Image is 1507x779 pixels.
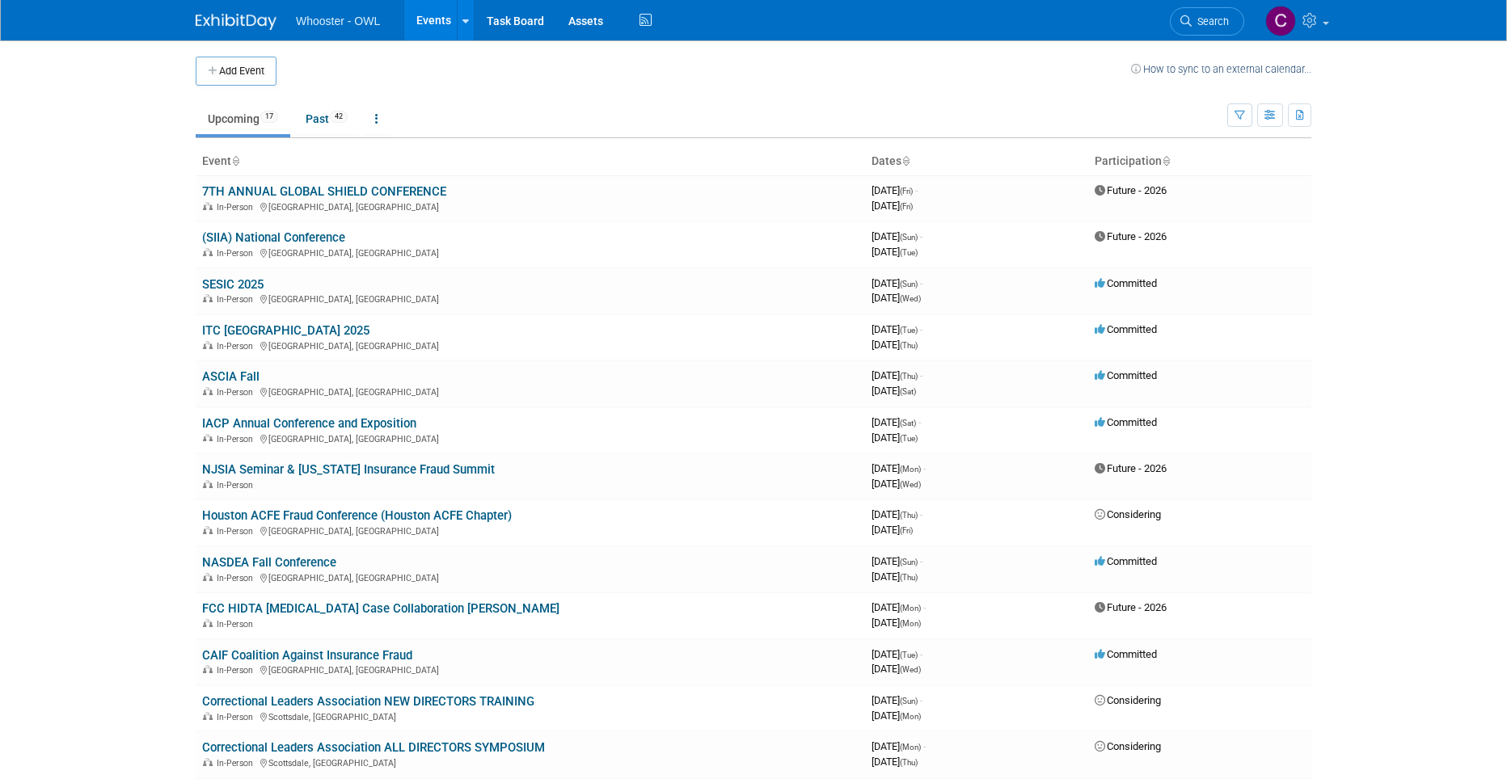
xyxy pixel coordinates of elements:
[202,323,369,338] a: ITC [GEOGRAPHIC_DATA] 2025
[202,184,446,199] a: 7TH ANNUAL GLOBAL SHIELD CONFERENCE
[203,712,213,720] img: In-Person Event
[1192,15,1229,27] span: Search
[900,434,918,443] span: (Tue)
[872,648,922,660] span: [DATE]
[1170,7,1244,36] a: Search
[202,462,495,477] a: NJSIA Seminar & [US_STATE] Insurance Fraud Summit
[872,571,918,583] span: [DATE]
[900,280,918,288] span: (Sun)
[217,294,258,305] span: In-Person
[203,387,213,395] img: In-Person Event
[202,601,559,616] a: FCC HIDTA [MEDICAL_DATA] Case Collaboration [PERSON_NAME]
[196,14,276,30] img: ExhibitDay
[202,200,859,213] div: [GEOGRAPHIC_DATA], [GEOGRAPHIC_DATA]
[900,619,921,628] span: (Mon)
[217,712,258,722] span: In-Person
[872,478,921,490] span: [DATE]
[202,292,859,305] div: [GEOGRAPHIC_DATA], [GEOGRAPHIC_DATA]
[872,617,921,629] span: [DATE]
[872,184,918,196] span: [DATE]
[217,526,258,537] span: In-Person
[900,665,921,674] span: (Wed)
[900,465,921,474] span: (Mon)
[920,277,922,289] span: -
[900,480,921,489] span: (Wed)
[920,369,922,381] span: -
[1095,230,1167,242] span: Future - 2026
[203,202,213,210] img: In-Person Event
[872,462,926,474] span: [DATE]
[202,246,859,259] div: [GEOGRAPHIC_DATA], [GEOGRAPHIC_DATA]
[203,758,213,766] img: In-Person Event
[872,416,921,428] span: [DATE]
[923,601,926,613] span: -
[1095,369,1157,381] span: Committed
[1095,508,1161,520] span: Considering
[203,526,213,534] img: In-Person Event
[203,573,213,581] img: In-Person Event
[1095,648,1157,660] span: Committed
[872,323,922,335] span: [DATE]
[217,573,258,583] span: In-Person
[203,248,213,256] img: In-Person Event
[1095,740,1161,752] span: Considering
[202,756,859,768] div: Scottsdale, [GEOGRAPHIC_DATA]
[900,511,918,520] span: (Thu)
[872,369,922,381] span: [DATE]
[202,508,512,523] a: Houston ACFE Fraud Conference (Houston ACFE Chapter)
[918,416,921,428] span: -
[231,154,239,167] a: Sort by Event Name
[202,369,260,384] a: ASCIA Fall
[1095,323,1157,335] span: Committed
[900,233,918,242] span: (Sun)
[330,111,348,123] span: 42
[872,339,918,351] span: [DATE]
[915,184,918,196] span: -
[202,339,859,352] div: [GEOGRAPHIC_DATA], [GEOGRAPHIC_DATA]
[923,740,926,752] span: -
[900,372,918,381] span: (Thu)
[217,202,258,213] span: In-Person
[260,111,278,123] span: 17
[203,480,213,488] img: In-Person Event
[202,694,534,709] a: Correctional Leaders Association NEW DIRECTORS TRAINING
[872,246,918,258] span: [DATE]
[1265,6,1296,36] img: Clare Louise Southcombe
[203,294,213,302] img: In-Person Event
[202,277,264,292] a: SESIC 2025
[202,663,859,676] div: [GEOGRAPHIC_DATA], [GEOGRAPHIC_DATA]
[900,743,921,752] span: (Mon)
[872,694,922,706] span: [DATE]
[217,619,258,630] span: In-Person
[872,756,918,768] span: [DATE]
[900,604,921,613] span: (Mon)
[202,416,416,431] a: IACP Annual Conference and Exposition
[900,558,918,566] span: (Sun)
[900,697,918,705] span: (Sun)
[872,740,926,752] span: [DATE]
[900,326,918,335] span: (Tue)
[1131,63,1311,75] a: How to sync to an external calendar...
[202,524,859,537] div: [GEOGRAPHIC_DATA], [GEOGRAPHIC_DATA]
[203,665,213,673] img: In-Person Event
[202,555,336,570] a: NASDEA Fall Conference
[217,387,258,398] span: In-Person
[900,419,916,427] span: (Sat)
[920,508,922,520] span: -
[900,187,913,196] span: (Fri)
[1095,462,1167,474] span: Future - 2026
[1095,416,1157,428] span: Committed
[202,740,545,755] a: Correctional Leaders Association ALL DIRECTORS SYMPOSIUM
[296,15,380,27] span: Whooster - OWL
[872,277,922,289] span: [DATE]
[872,230,922,242] span: [DATE]
[1095,555,1157,567] span: Committed
[872,200,913,212] span: [DATE]
[1162,154,1170,167] a: Sort by Participation Type
[1095,601,1167,613] span: Future - 2026
[202,432,859,444] div: [GEOGRAPHIC_DATA], [GEOGRAPHIC_DATA]
[900,712,921,721] span: (Mon)
[901,154,910,167] a: Sort by Start Date
[920,323,922,335] span: -
[900,651,918,659] span: (Tue)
